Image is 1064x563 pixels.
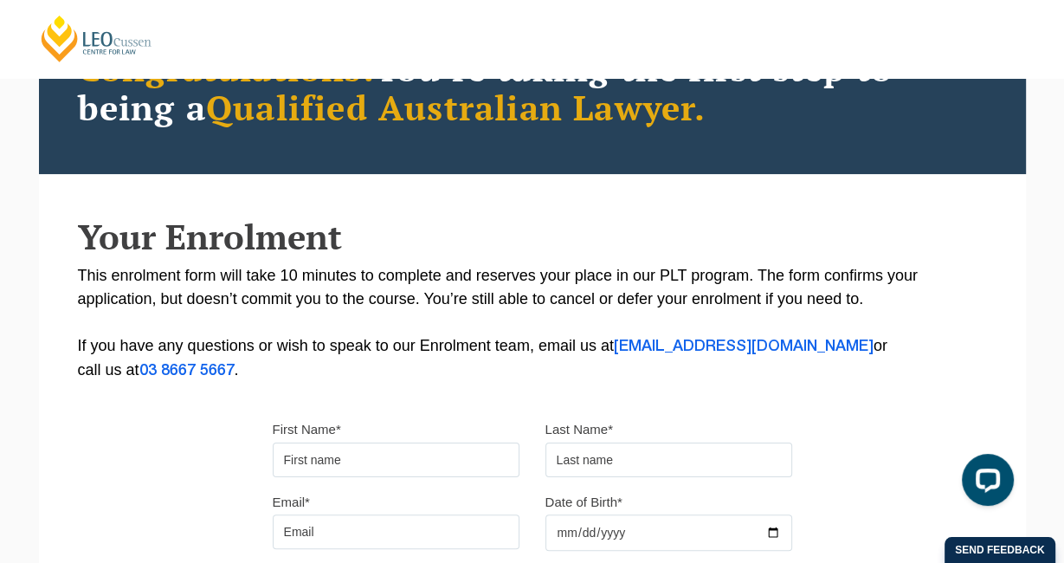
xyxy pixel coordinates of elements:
[273,443,519,477] input: First name
[78,217,987,256] h2: Your Enrolment
[614,340,874,353] a: [EMAIL_ADDRESS][DOMAIN_NAME]
[139,364,235,378] a: 03 8667 5667
[273,514,519,549] input: Email
[273,421,341,438] label: First Name*
[273,494,310,511] label: Email*
[206,84,706,130] span: Qualified Australian Lawyer.
[545,421,613,438] label: Last Name*
[39,14,154,63] a: [PERSON_NAME] Centre for Law
[948,447,1021,520] iframe: LiveChat chat widget
[545,443,792,477] input: Last name
[78,264,987,383] p: This enrolment form will take 10 minutes to complete and reserves your place in our PLT program. ...
[545,494,622,511] label: Date of Birth*
[78,49,987,126] h2: You’re taking the first step to being a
